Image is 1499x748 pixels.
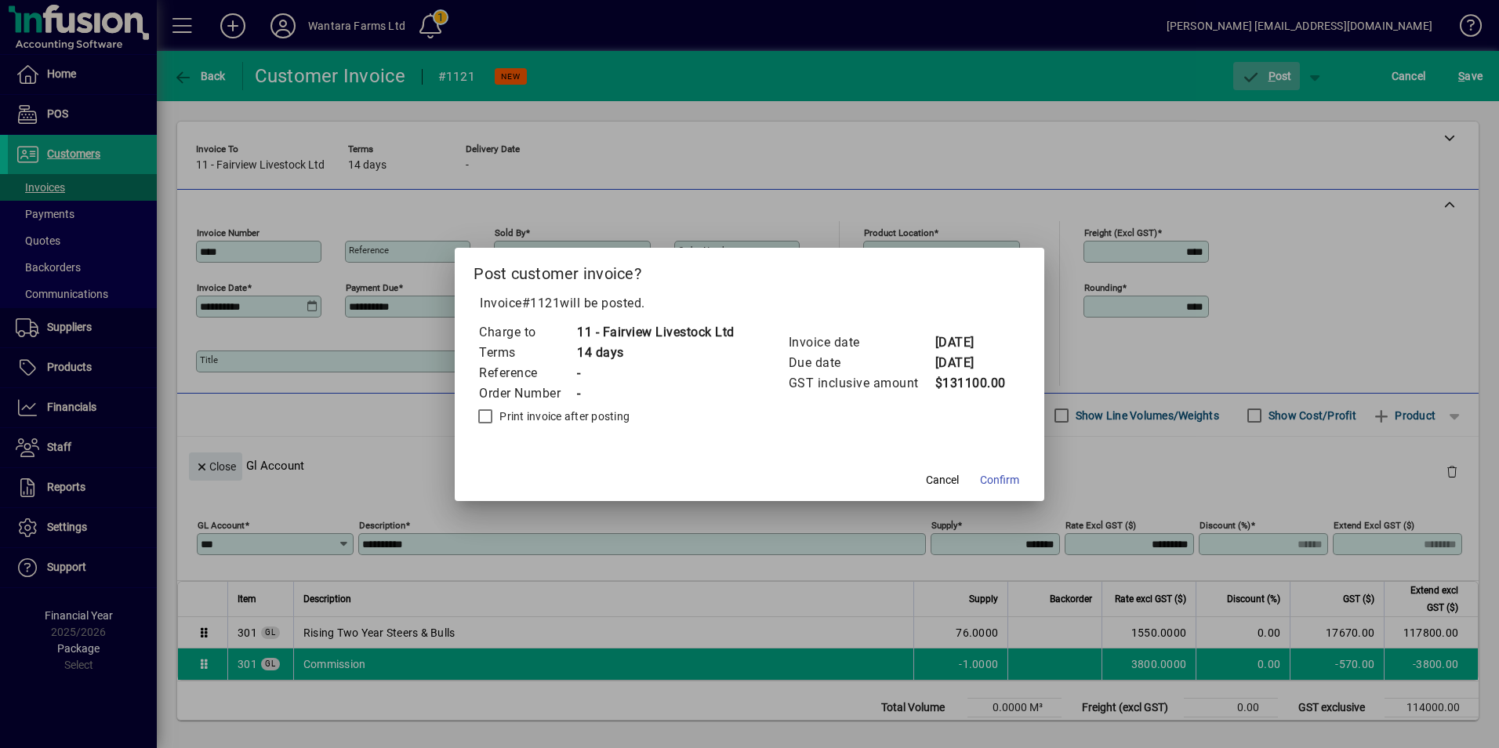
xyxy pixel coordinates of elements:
[788,373,935,394] td: GST inclusive amount
[926,472,959,488] span: Cancel
[935,353,1006,373] td: [DATE]
[576,383,735,404] td: -
[522,296,561,310] span: #1121
[478,363,576,383] td: Reference
[980,472,1019,488] span: Confirm
[935,373,1006,394] td: $131100.00
[474,294,1025,313] p: Invoice will be posted .
[788,332,935,353] td: Invoice date
[576,363,735,383] td: -
[455,248,1044,293] h2: Post customer invoice?
[935,332,1006,353] td: [DATE]
[478,322,576,343] td: Charge to
[788,353,935,373] td: Due date
[478,383,576,404] td: Order Number
[576,343,735,363] td: 14 days
[917,467,967,495] button: Cancel
[496,408,630,424] label: Print invoice after posting
[576,322,735,343] td: 11 - Fairview Livestock Ltd
[974,467,1025,495] button: Confirm
[478,343,576,363] td: Terms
